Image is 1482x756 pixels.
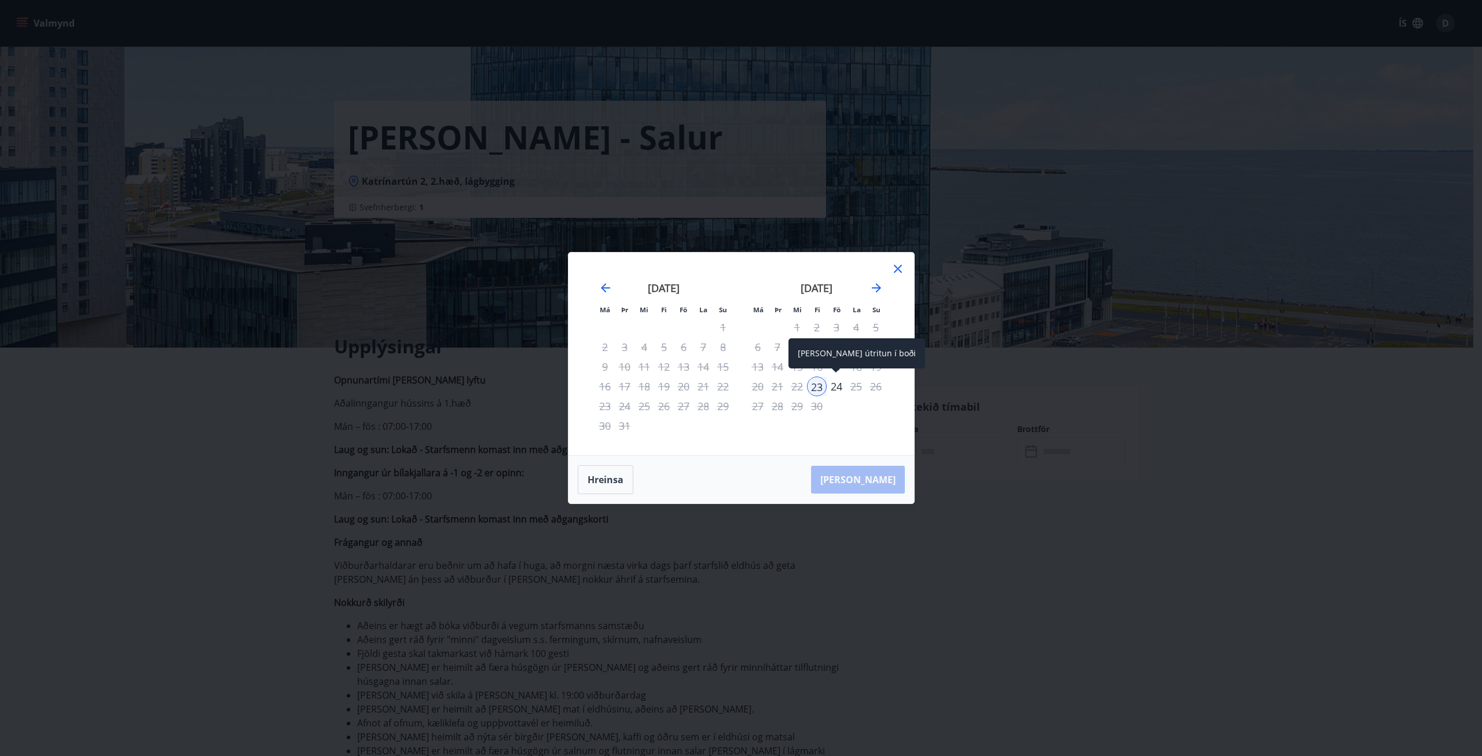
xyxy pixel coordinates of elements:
td: Not available. þriðjudagur, 28. apríl 2026 [768,396,787,416]
td: Not available. þriðjudagur, 3. mars 2026 [615,337,634,357]
small: Su [872,305,881,314]
td: Not available. miðvikudagur, 15. apríl 2026 [787,357,807,377]
td: Not available. þriðjudagur, 14. apríl 2026 [768,357,787,377]
td: Not available. miðvikudagur, 29. apríl 2026 [787,396,807,416]
td: Not available. fimmtudagur, 26. mars 2026 [654,396,674,416]
td: Not available. sunnudagur, 29. mars 2026 [713,396,733,416]
td: Not available. laugardagur, 28. mars 2026 [694,396,713,416]
td: Not available. mánudagur, 6. apríl 2026 [748,337,768,357]
td: Not available. laugardagur, 7. mars 2026 [694,337,713,357]
small: La [699,305,707,314]
td: Not available. laugardagur, 25. apríl 2026 [846,377,866,396]
small: Fö [680,305,687,314]
div: Aðeins útritun í boði [595,337,615,357]
div: Aðeins útritun í boði [595,396,615,416]
div: Aðeins útritun í boði [748,357,768,377]
strong: [DATE] [801,281,832,295]
td: Not available. mánudagur, 9. mars 2026 [595,357,615,377]
small: Mi [793,305,802,314]
small: Má [753,305,764,314]
td: Not available. mánudagur, 20. apríl 2026 [748,377,768,396]
td: Not available. sunnudagur, 1. mars 2026 [713,317,733,337]
button: Hreinsa [578,465,633,494]
td: Not available. föstudagur, 20. mars 2026 [674,377,694,396]
small: Þr [621,305,628,314]
td: Not available. miðvikudagur, 22. apríl 2026 [787,377,807,396]
td: Not available. föstudagur, 6. mars 2026 [674,337,694,357]
td: Not available. fimmtudagur, 19. mars 2026 [654,377,674,396]
td: Not available. miðvikudagur, 8. apríl 2026 [787,337,807,357]
div: Aðeins útritun í boði [748,337,768,357]
td: Not available. þriðjudagur, 31. mars 2026 [615,416,634,436]
small: Fi [661,305,667,314]
td: Not available. sunnudagur, 15. mars 2026 [713,357,733,377]
div: Aðeins útritun í boði [595,377,615,396]
td: Not available. fimmtudagur, 2. apríl 2026 [807,317,827,337]
td: Not available. miðvikudagur, 18. mars 2026 [634,377,654,396]
div: [PERSON_NAME] útritun í boði [788,338,925,368]
div: Aðeins útritun í boði [595,357,615,377]
td: Not available. miðvikudagur, 4. mars 2026 [634,337,654,357]
td: Not available. laugardagur, 11. apríl 2026 [846,337,866,357]
strong: [DATE] [648,281,680,295]
div: Move backward to switch to the previous month. [599,281,612,295]
td: Not available. mánudagur, 2. mars 2026 [595,337,615,357]
td: Not available. mánudagur, 23. mars 2026 [595,396,615,416]
td: Selected as start date. fimmtudagur, 23. apríl 2026 [807,377,827,396]
td: Not available. sunnudagur, 26. apríl 2026 [866,377,886,396]
small: Su [719,305,727,314]
td: Not available. fimmtudagur, 5. mars 2026 [654,337,674,357]
small: La [853,305,861,314]
td: Not available. mánudagur, 30. mars 2026 [595,416,615,436]
td: Not available. mánudagur, 13. apríl 2026 [748,357,768,377]
td: Not available. föstudagur, 3. apríl 2026 [827,317,846,337]
td: Not available. laugardagur, 21. mars 2026 [694,377,713,396]
td: Not available. föstudagur, 13. mars 2026 [674,357,694,377]
td: Not available. þriðjudagur, 24. mars 2026 [615,396,634,416]
small: Mi [640,305,648,314]
td: Not available. miðvikudagur, 25. mars 2026 [634,396,654,416]
td: Not available. mánudagur, 16. mars 2026 [595,377,615,396]
small: Fi [815,305,820,314]
td: Not available. sunnudagur, 5. apríl 2026 [866,317,886,337]
td: Not available. miðvikudagur, 11. mars 2026 [634,357,654,377]
small: Fö [833,305,841,314]
td: Not available. laugardagur, 14. mars 2026 [694,357,713,377]
td: Not available. föstudagur, 10. apríl 2026 [827,337,846,357]
td: Not available. sunnudagur, 8. mars 2026 [713,337,733,357]
td: Not available. fimmtudagur, 30. apríl 2026 [807,396,827,416]
td: Not available. þriðjudagur, 17. mars 2026 [615,377,634,396]
div: Aðeins útritun í boði [827,377,846,396]
td: Not available. mánudagur, 27. apríl 2026 [748,396,768,416]
td: Choose föstudagur, 24. apríl 2026 as your check-out date. It’s available. [827,377,846,396]
td: Not available. fimmtudagur, 9. apríl 2026 [807,337,827,357]
small: Má [600,305,610,314]
td: Not available. þriðjudagur, 10. mars 2026 [615,357,634,377]
div: Aðeins innritun í boði [807,377,827,396]
div: Calendar [582,266,900,441]
td: Not available. miðvikudagur, 1. apríl 2026 [787,317,807,337]
td: Not available. þriðjudagur, 21. apríl 2026 [768,377,787,396]
td: Not available. laugardagur, 4. apríl 2026 [846,317,866,337]
small: Þr [775,305,782,314]
td: Not available. föstudagur, 27. mars 2026 [674,396,694,416]
td: Not available. fimmtudagur, 12. mars 2026 [654,357,674,377]
td: Not available. þriðjudagur, 7. apríl 2026 [768,337,787,357]
div: Aðeins útritun í boði [748,377,768,396]
td: Not available. sunnudagur, 22. mars 2026 [713,377,733,396]
div: Move forward to switch to the next month. [870,281,883,295]
td: Not available. sunnudagur, 12. apríl 2026 [866,337,886,357]
div: Aðeins útritun í boði [748,396,768,416]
